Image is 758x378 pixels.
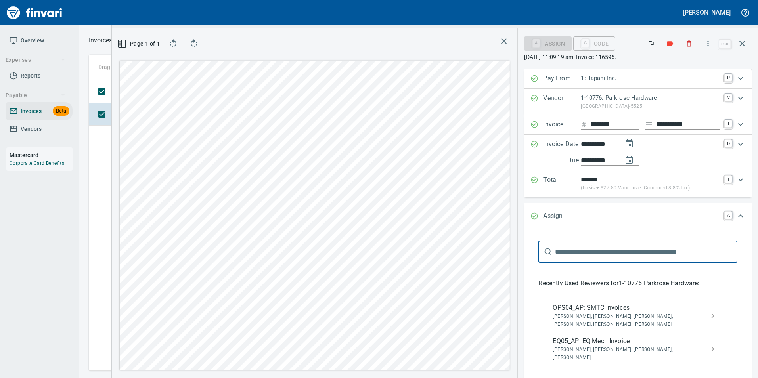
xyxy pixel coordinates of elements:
button: change date [620,134,639,153]
p: Drag a column heading here to group the table [98,63,214,71]
p: Pay From [543,74,581,84]
div: Expand [524,115,752,135]
span: Payable [6,90,65,100]
button: [PERSON_NAME] [681,6,733,19]
div: Expand [524,135,752,170]
p: Due [567,156,605,165]
a: Reports [6,67,73,85]
span: OPS04_AP: SMTC Invoices [553,303,710,313]
p: [DATE] 11:09:19 am. Invoice 116595. [524,53,752,61]
p: Recently Used Reviewers for 1-10776 Parkrose Hardware : [538,279,737,288]
a: I [724,120,732,128]
a: T [724,175,732,183]
span: Page 1 of 1 [121,39,157,49]
span: [PERSON_NAME], [PERSON_NAME], [PERSON_NAME], [PERSON_NAME] [553,346,710,362]
h5: [PERSON_NAME] [683,8,731,17]
nav: recent [546,296,729,369]
a: Overview [6,32,73,50]
button: change due date [620,151,639,170]
span: [PERSON_NAME], [PERSON_NAME], [PERSON_NAME], [PERSON_NAME], [PERSON_NAME], [PERSON_NAME] [553,313,710,328]
a: V [724,94,732,101]
p: Invoice Date [543,139,581,166]
a: esc [719,40,731,48]
div: Expand [524,170,752,197]
span: Close invoice [717,34,752,53]
a: P [724,74,732,82]
img: Finvari [5,3,64,22]
p: 1: Tapani Inc. [581,74,720,83]
span: Reports [21,71,40,81]
button: Flag [642,35,660,52]
p: [GEOGRAPHIC_DATA]-5525 [581,103,720,111]
button: Payable [2,88,69,103]
span: Overview [21,36,44,46]
span: Expenses [6,55,65,65]
div: OPS04_AP: SMTC Invoices[PERSON_NAME], [PERSON_NAME], [PERSON_NAME], [PERSON_NAME], [PERSON_NAME],... [546,299,729,332]
div: Expand [524,203,752,229]
a: Corporate Card Benefits [10,160,64,166]
svg: Invoice number [581,120,587,129]
p: Invoice [543,120,581,130]
p: Total [543,175,581,192]
a: InvoicesBeta [6,102,73,120]
span: EQ05_AP: EQ Mech Invoice [553,336,710,346]
p: Vendor [543,94,581,110]
div: Code [573,40,615,46]
div: Expand [524,69,752,89]
a: Vendors [6,120,73,138]
span: Vendors [21,124,42,134]
a: A [724,211,732,219]
nav: breadcrumb [89,36,112,45]
button: Discard [680,35,698,52]
button: Page 1 of 1 [118,36,161,51]
p: Invoices [89,36,112,45]
h6: Mastercard [10,151,73,159]
span: Invoices [21,106,42,116]
p: 1-10776: Parkrose Hardware [581,94,720,103]
a: D [724,139,732,147]
span: Beta [53,107,69,116]
p: Assign [543,211,581,221]
button: Expenses [2,53,69,67]
p: (basis + $27.80 Vancouver Combined 8.8% tax) [581,184,720,192]
div: Expand [524,89,752,115]
button: More [699,35,717,52]
div: Assign [524,40,571,46]
div: EQ05_AP: EQ Mech Invoice[PERSON_NAME], [PERSON_NAME], [PERSON_NAME], [PERSON_NAME] [546,332,729,366]
button: Labels [661,35,679,52]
